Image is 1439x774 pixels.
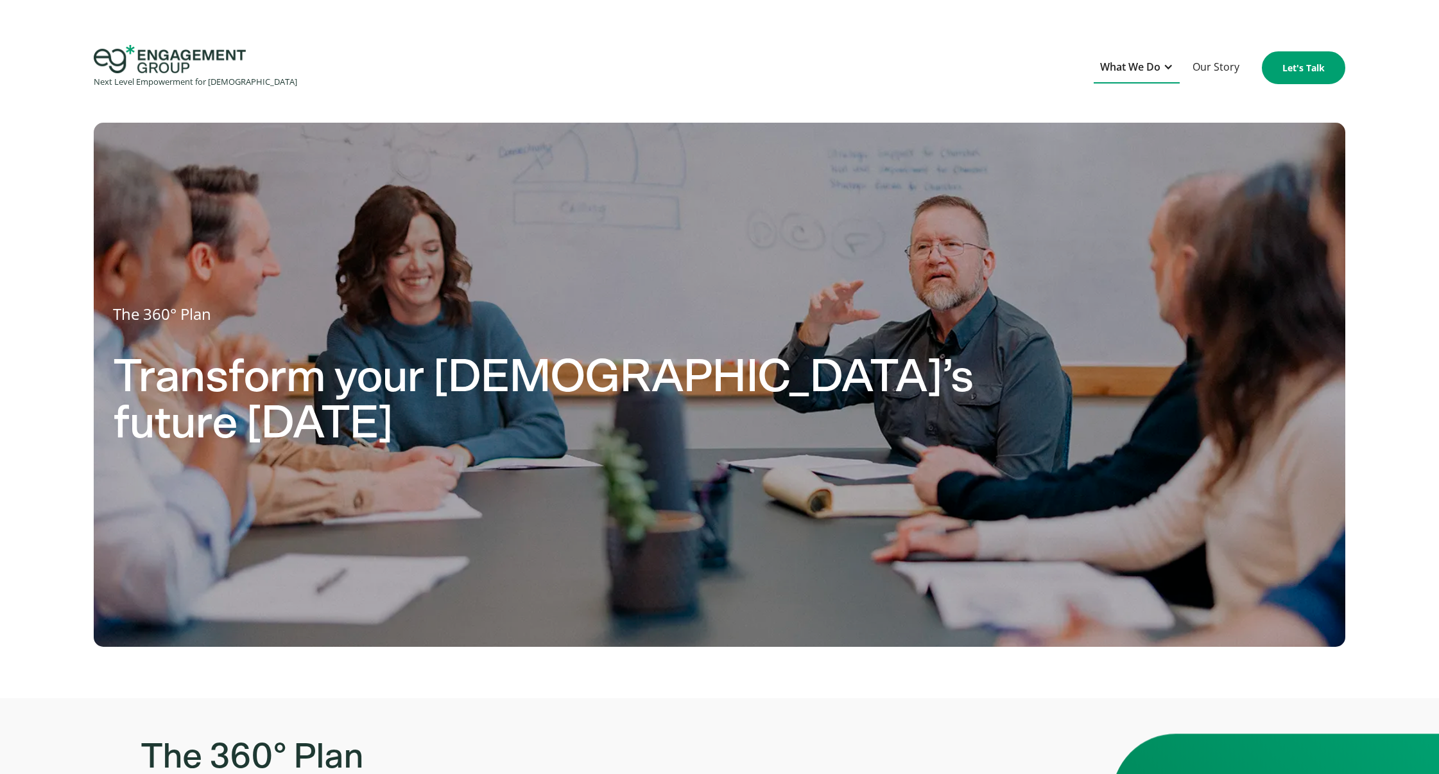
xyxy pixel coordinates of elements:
[113,354,1083,463] h2: Transform your [DEMOGRAPHIC_DATA]’s future [DATE]
[113,300,1327,328] h1: The 360° Plan
[1094,52,1180,84] div: What We Do
[438,52,502,66] span: Organization
[1262,51,1345,84] a: Let's Talk
[94,73,297,91] div: Next Level Empowerment for [DEMOGRAPHIC_DATA]
[94,45,246,73] img: Engagement Group Logo Icon
[1186,52,1246,84] a: Our Story
[94,45,297,91] a: home
[1100,58,1160,76] div: What We Do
